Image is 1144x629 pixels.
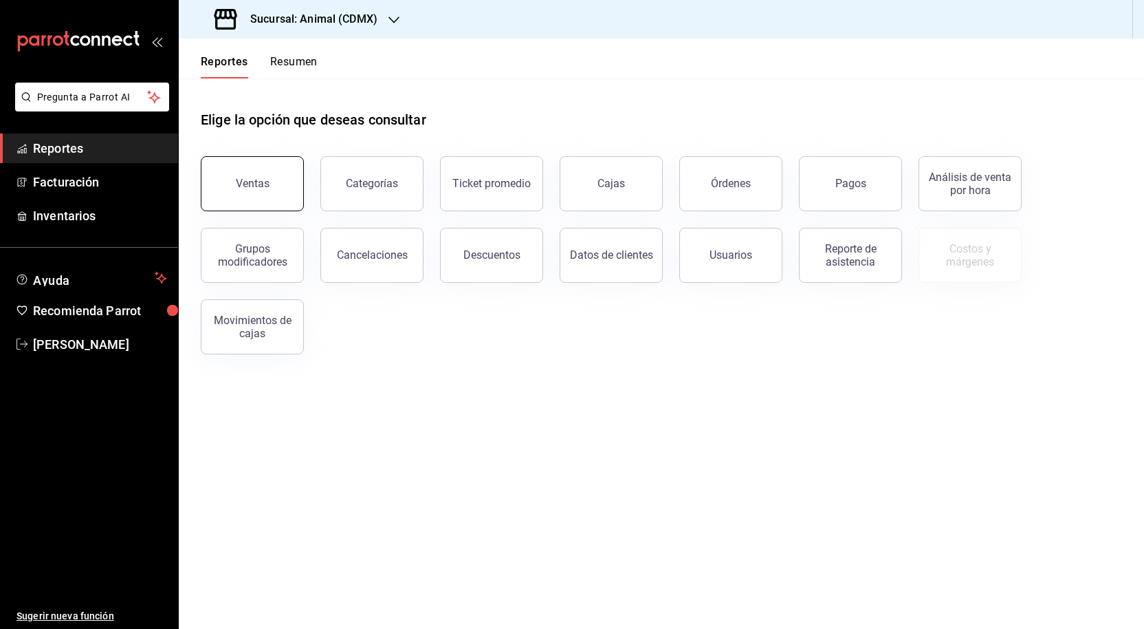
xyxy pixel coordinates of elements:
[201,55,248,78] button: Reportes
[918,228,1022,283] button: Contrata inventarios para ver este reporte
[711,177,751,190] div: Órdenes
[201,55,318,78] div: navigation tabs
[346,177,398,190] div: Categorías
[33,139,167,158] span: Reportes
[33,173,167,191] span: Facturación
[201,109,426,130] h1: Elige la opción que deseas consultar
[835,177,866,190] div: Pagos
[33,270,149,286] span: Ayuda
[560,156,663,211] button: Cajas
[151,36,162,47] button: open_drawer_menu
[210,242,295,268] div: Grupos modificadores
[597,177,625,190] div: Cajas
[560,228,663,283] button: Datos de clientes
[337,248,408,262] div: Cancelaciones
[679,156,782,211] button: Órdenes
[709,248,752,262] div: Usuarios
[320,156,423,211] button: Categorías
[799,228,902,283] button: Reporte de asistencia
[679,228,782,283] button: Usuarios
[33,301,167,320] span: Recomienda Parrot
[33,206,167,225] span: Inventarios
[463,248,520,262] div: Descuentos
[210,314,295,340] div: Movimientos de cajas
[927,171,1013,197] div: Análisis de venta por hora
[37,90,148,105] span: Pregunta a Parrot AI
[927,242,1013,268] div: Costos y márgenes
[570,248,653,262] div: Datos de clientes
[10,100,169,114] a: Pregunta a Parrot AI
[808,242,893,268] div: Reporte de asistencia
[440,228,543,283] button: Descuentos
[33,335,167,354] span: [PERSON_NAME]
[320,228,423,283] button: Cancelaciones
[452,177,531,190] div: Ticket promedio
[201,156,304,211] button: Ventas
[440,156,543,211] button: Ticket promedio
[236,177,269,190] div: Ventas
[201,228,304,283] button: Grupos modificadores
[201,299,304,354] button: Movimientos de cajas
[239,11,377,28] h3: Sucursal: Animal (CDMX)
[918,156,1022,211] button: Análisis de venta por hora
[270,55,318,78] button: Resumen
[799,156,902,211] button: Pagos
[15,83,169,111] button: Pregunta a Parrot AI
[16,609,167,623] span: Sugerir nueva función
